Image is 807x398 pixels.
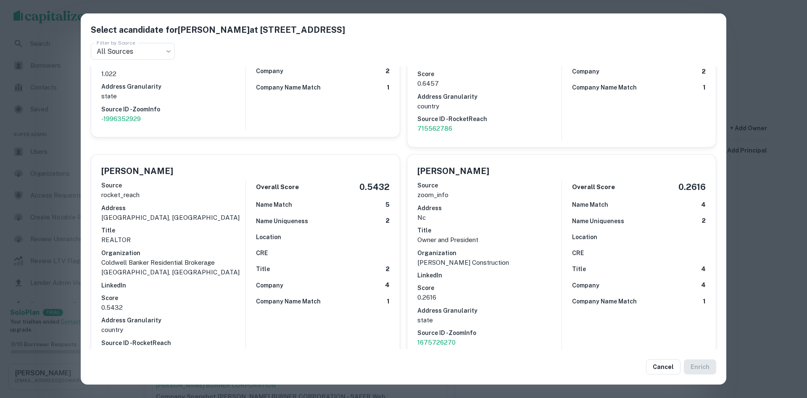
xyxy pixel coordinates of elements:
[386,216,390,226] h6: 2
[417,181,562,190] h6: Source
[101,82,245,91] h6: Address Granularity
[701,200,706,210] h6: 4
[417,213,562,223] p: nc
[701,264,706,274] h6: 4
[256,216,308,226] h6: Name Uniqueness
[101,114,245,124] a: -1996352929
[417,203,562,213] h6: Address
[417,315,562,325] p: state
[101,181,245,190] h6: Source
[678,181,706,193] h5: 0.2616
[101,203,245,213] h6: Address
[101,235,245,245] p: REALTOR
[385,200,390,210] h6: 5
[101,226,245,235] h6: Title
[417,69,562,79] h6: Score
[417,283,562,293] h6: Score
[417,79,562,89] p: 0.6457
[97,39,135,46] label: Filter by Source
[417,328,562,337] h6: Source ID - ZoomInfo
[101,316,245,325] h6: Address Granularity
[572,182,615,192] h6: Overall Score
[256,200,292,209] h6: Name Match
[101,281,245,290] h6: LinkedIn
[417,226,562,235] h6: Title
[101,303,245,313] p: 0.5432
[702,67,706,76] h6: 2
[101,190,245,200] p: rocket_reach
[702,216,706,226] h6: 2
[101,348,245,358] a: 36019794
[256,297,321,306] h6: Company Name Match
[572,232,597,242] h6: Location
[101,325,245,335] p: country
[417,114,562,124] h6: Source ID - RocketReach
[572,281,599,290] h6: Company
[572,248,584,258] h6: CRE
[703,83,706,92] h6: 1
[572,297,637,306] h6: Company Name Match
[387,297,390,306] h6: 1
[417,235,562,245] p: Owner and President
[386,264,390,274] h6: 2
[417,293,562,303] p: 0.2616
[256,66,283,76] h6: Company
[256,264,270,274] h6: Title
[417,165,489,177] h5: [PERSON_NAME]
[417,101,562,111] p: country
[646,359,680,374] button: Cancel
[101,338,245,348] h6: Source ID - RocketReach
[765,331,807,371] iframe: Chat Widget
[417,124,562,134] a: 715562786
[701,280,706,290] h6: 4
[101,213,245,223] p: [GEOGRAPHIC_DATA], [GEOGRAPHIC_DATA]
[417,337,562,348] a: 1675726270
[417,248,562,258] h6: Organization
[572,200,608,209] h6: Name Match
[101,91,245,101] p: state
[417,271,562,280] h6: LinkedIn
[387,83,390,92] h6: 1
[256,281,283,290] h6: Company
[572,216,624,226] h6: Name Uniqueness
[386,66,390,76] h6: 2
[101,258,245,277] p: Coldwell Banker Residential Brokerage [GEOGRAPHIC_DATA], [GEOGRAPHIC_DATA]
[256,83,321,92] h6: Company Name Match
[417,92,562,101] h6: Address Granularity
[359,181,390,193] h5: 0.5432
[91,43,175,60] div: All Sources
[385,280,390,290] h6: 4
[256,232,281,242] h6: Location
[572,67,599,76] h6: Company
[417,306,562,315] h6: Address Granularity
[417,190,562,200] p: zoom_info
[572,264,586,274] h6: Title
[101,293,245,303] h6: Score
[91,24,716,36] h5: Select a candidate for [PERSON_NAME] at [STREET_ADDRESS]
[256,248,268,258] h6: CRE
[572,83,637,92] h6: Company Name Match
[101,165,173,177] h5: [PERSON_NAME]
[256,182,299,192] h6: Overall Score
[101,69,245,79] p: 1.022
[101,248,245,258] h6: Organization
[417,258,562,268] p: [PERSON_NAME] Construction
[703,297,706,306] h6: 1
[101,105,245,114] h6: Source ID - ZoomInfo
